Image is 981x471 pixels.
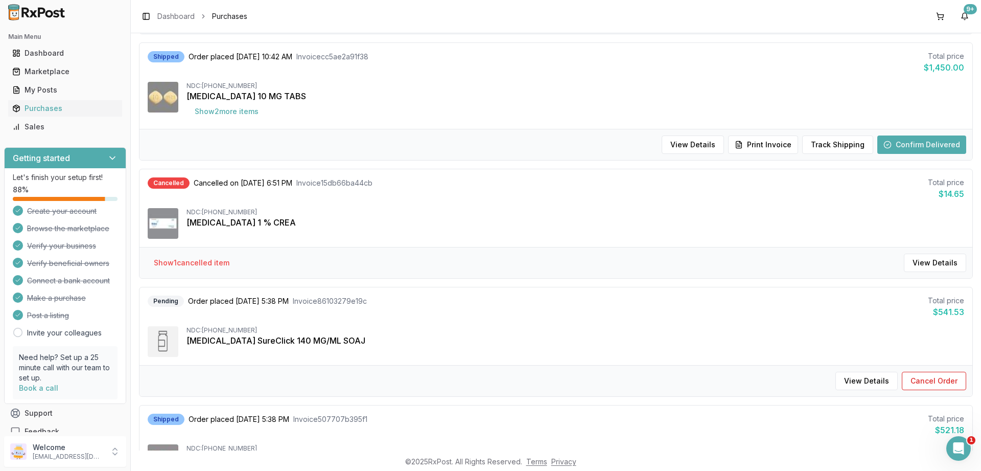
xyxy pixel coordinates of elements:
[928,188,964,200] div: $14.65
[27,241,96,251] span: Verify your business
[904,254,966,272] button: View Details
[148,82,178,113] img: Farxiga 10 MG TABS
[4,63,126,80] button: Marketplace
[148,296,184,307] div: Pending
[12,103,118,114] div: Purchases
[186,90,964,102] div: [MEDICAL_DATA] 10 MG TABS
[8,44,122,62] a: Dashboard
[186,82,964,90] div: NDC: [PHONE_NUMBER]
[27,310,69,321] span: Post a listing
[928,424,964,436] div: $521.18
[148,326,178,357] img: Repatha SureClick 140 MG/ML SOAJ
[802,136,873,154] button: Track Shipping
[10,443,27,460] img: User avatar
[4,100,126,117] button: Purchases
[8,62,122,81] a: Marketplace
[4,82,126,98] button: My Posts
[186,208,964,216] div: NDC: [PHONE_NUMBER]
[188,296,289,306] span: Order placed [DATE] 5:38 PM
[13,172,118,183] p: Let's finish your setup first!
[13,185,29,195] span: 88 %
[148,51,184,62] div: Shipped
[928,414,964,424] div: Total price
[728,136,798,154] button: Print Invoice
[27,293,86,303] span: Make a purchase
[186,326,964,334] div: NDC: [PHONE_NUMBER]
[924,61,964,74] div: $1,450.00
[835,372,898,390] button: View Details
[296,52,368,62] span: Invoice cc5ae2a91f38
[928,306,964,318] div: $541.53
[19,384,58,392] a: Book a call
[25,427,59,437] span: Feedback
[902,372,966,390] button: Cancel Order
[13,152,70,164] h3: Getting started
[293,414,367,424] span: Invoice 507707b395f1
[662,136,724,154] button: View Details
[189,414,289,424] span: Order placed [DATE] 5:38 PM
[27,206,97,216] span: Create your account
[4,119,126,135] button: Sales
[27,223,109,234] span: Browse the marketplace
[8,33,122,41] h2: Main Menu
[33,442,104,453] p: Welcome
[967,436,975,444] span: 1
[186,102,267,121] button: Show2more items
[157,11,195,21] a: Dashboard
[186,216,964,229] div: [MEDICAL_DATA] 1 % CREA
[946,436,971,461] iframe: Intercom live chat
[19,352,111,383] p: Need help? Set up a 25 minute call with our team to set up.
[8,99,122,118] a: Purchases
[146,254,238,272] button: Show1cancelled item
[8,81,122,99] a: My Posts
[186,334,964,347] div: [MEDICAL_DATA] SureClick 140 MG/ML SOAJ
[4,422,126,441] button: Feedback
[296,178,372,188] span: Invoice 15db66ba44cb
[964,4,977,14] div: 9+
[27,328,102,338] a: Invite your colleagues
[526,457,547,466] a: Terms
[293,296,367,306] span: Invoice 86103279e19c
[12,85,118,95] div: My Posts
[551,457,576,466] a: Privacy
[148,414,184,425] div: Shipped
[924,51,964,61] div: Total price
[4,4,69,20] img: RxPost Logo
[27,258,109,268] span: Verify beneficial owners
[194,178,292,188] span: Cancelled on [DATE] 6:51 PM
[148,177,190,189] div: Cancelled
[928,177,964,188] div: Total price
[33,453,104,461] p: [EMAIL_ADDRESS][DOMAIN_NAME]
[4,404,126,422] button: Support
[8,118,122,136] a: Sales
[27,276,110,286] span: Connect a bank account
[148,208,178,239] img: Winlevi 1 % CREA
[877,136,966,154] button: Confirm Delivered
[928,296,964,306] div: Total price
[956,8,973,25] button: 9+
[157,11,247,21] nav: breadcrumb
[189,52,292,62] span: Order placed [DATE] 10:42 AM
[186,444,964,453] div: NDC: [PHONE_NUMBER]
[12,48,118,58] div: Dashboard
[4,45,126,61] button: Dashboard
[12,122,118,132] div: Sales
[212,11,247,21] span: Purchases
[12,66,118,77] div: Marketplace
